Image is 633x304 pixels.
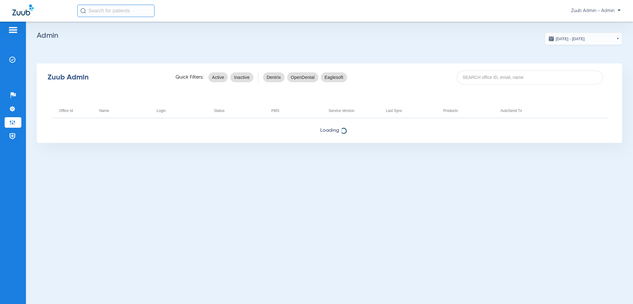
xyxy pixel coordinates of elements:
div: Products [443,107,458,114]
div: Status [214,107,224,114]
span: Dentrix [267,74,281,80]
div: Last Sync [386,107,435,114]
span: Loading [37,127,622,134]
div: Zuub Admin [48,74,165,80]
img: Search Icon [80,8,86,14]
span: Inactive [234,74,249,80]
div: Office Id [59,107,73,114]
img: Zuub Logo [12,5,34,15]
span: Quick Filters: [176,74,204,80]
span: Active [212,74,224,80]
mat-chip-listbox: status-filters [208,71,253,83]
span: Eaglesoft [325,74,343,80]
input: Search for patients [77,5,155,17]
input: SEARCH office ID, email, name [457,71,603,84]
div: Login [157,107,206,114]
div: Office Id [59,107,91,114]
span: Zuub Admin - Admin [571,8,621,14]
div: Service Version [329,107,354,114]
div: PMS [271,107,321,114]
mat-chip-listbox: pms-filters [263,71,347,83]
button: [DATE] - [DATE] [545,32,622,45]
div: Last Sync [386,107,402,114]
div: Name [99,107,109,114]
span: OpenDental [291,74,315,80]
div: Status [214,107,263,114]
div: Login [157,107,166,114]
h2: Admin [37,32,622,39]
img: date.svg [548,36,554,42]
div: Products [443,107,493,114]
div: Name [99,107,149,114]
div: AutoSend Tx [501,107,550,114]
div: PMS [271,107,279,114]
div: AutoSend Tx [501,107,522,114]
div: Service Version [329,107,378,114]
img: hamburger-icon [8,26,18,34]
